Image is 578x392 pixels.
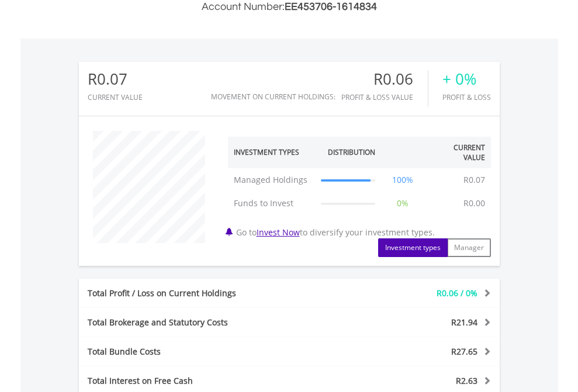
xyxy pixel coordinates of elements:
div: Profit & Loss Value [341,93,428,101]
div: CURRENT VALUE [88,93,143,101]
div: Total Profit / Loss on Current Holdings [79,287,324,299]
div: + 0% [442,71,491,88]
span: R27.65 [451,346,477,357]
td: Funds to Invest [228,192,316,215]
div: Total Interest on Free Cash [79,375,324,387]
button: Manager [447,238,491,257]
div: Distribution [328,147,375,157]
a: Invest Now [257,227,300,238]
div: Total Brokerage and Statutory Costs [79,317,324,328]
span: R0.06 / 0% [437,287,477,299]
span: R2.63 [456,375,477,386]
td: Managed Holdings [228,168,316,192]
div: Go to to diversify your investment types. [219,125,500,257]
td: 100% [381,168,425,192]
div: R0.07 [88,71,143,88]
div: Profit & Loss [442,93,491,101]
span: R21.94 [451,317,477,328]
td: R0.00 [458,192,491,215]
div: Total Bundle Costs [79,346,324,358]
td: 0% [381,192,425,215]
th: Investment Types [228,137,316,168]
div: R0.06 [341,71,428,88]
th: Current Value [425,137,491,168]
div: Movement on Current Holdings: [211,93,335,100]
span: EE453706-1614834 [285,1,377,12]
td: R0.07 [458,168,491,192]
button: Investment types [378,238,448,257]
